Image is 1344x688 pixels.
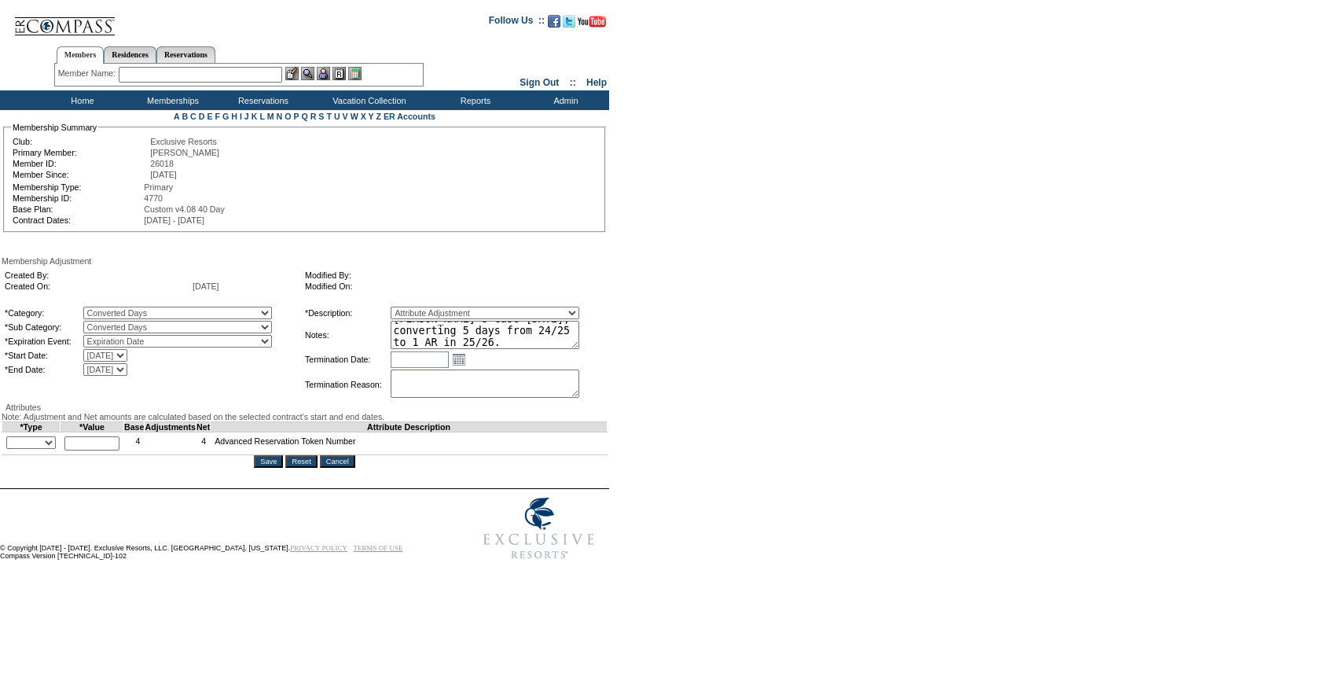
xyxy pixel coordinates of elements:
[124,432,145,455] td: 4
[277,112,283,121] a: N
[305,321,389,349] td: Notes:
[285,455,317,468] input: Reset
[13,148,149,157] td: Primary Member:
[267,112,274,121] a: M
[468,489,609,568] img: Exclusive Resorts
[150,159,174,168] span: 26018
[334,112,340,121] a: U
[578,20,606,29] a: Subscribe to our YouTube Channel
[144,204,224,214] span: Custom v4.08 40 Day
[216,90,307,110] td: Reservations
[144,182,173,192] span: Primary
[174,112,179,121] a: A
[519,90,609,110] td: Admin
[450,351,468,368] a: Open the calendar popup.
[252,112,258,121] a: K
[211,432,608,455] td: Advanced Reservation Token Number
[13,159,149,168] td: Member ID:
[307,90,428,110] td: Vacation Collection
[215,112,220,121] a: F
[294,112,299,121] a: P
[13,193,142,203] td: Membership ID:
[124,422,145,432] td: Base
[2,422,61,432] td: *Type
[104,46,156,63] a: Residences
[5,349,82,362] td: *Start Date:
[259,112,264,121] a: L
[58,67,119,80] div: Member Name:
[13,137,149,146] td: Club:
[13,182,142,192] td: Membership Type:
[318,112,324,121] a: S
[578,16,606,28] img: Subscribe to our YouTube Channel
[199,112,205,121] a: D
[5,307,82,319] td: *Category:
[196,432,211,455] td: 4
[240,112,242,121] a: I
[254,455,283,468] input: Save
[190,112,196,121] a: C
[570,77,576,88] span: ::
[586,77,607,88] a: Help
[13,204,142,214] td: Base Plan:
[354,544,403,552] a: TERMS OF USE
[196,422,211,432] td: Net
[343,112,348,121] a: V
[348,67,362,80] img: b_calculator.gif
[5,335,82,348] td: *Expiration Event:
[563,15,575,28] img: Follow us on Twitter
[145,422,196,432] td: Adjustments
[285,112,291,121] a: O
[369,112,374,121] a: Y
[150,148,219,157] span: [PERSON_NAME]
[11,123,98,132] legend: Membership Summary
[301,112,307,121] a: Q
[548,15,560,28] img: Become our fan on Facebook
[13,4,116,36] img: Compass Home
[222,112,229,121] a: G
[305,307,389,319] td: *Description:
[520,77,559,88] a: Sign Out
[211,422,608,432] td: Attribute Description
[193,281,219,291] span: [DATE]
[285,67,299,80] img: b_edit.gif
[57,46,105,64] a: Members
[317,67,330,80] img: Impersonate
[5,270,191,280] td: Created By:
[301,67,314,80] img: View
[326,112,332,121] a: T
[5,281,191,291] td: Created On:
[351,112,358,121] a: W
[2,256,608,266] div: Membership Adjustment
[361,112,366,121] a: X
[310,112,317,121] a: R
[305,281,599,291] td: Modified On:
[548,20,560,29] a: Become our fan on Facebook
[2,403,608,412] div: Attributes
[144,215,204,225] span: [DATE] - [DATE]
[13,215,142,225] td: Contract Dates:
[61,422,124,432] td: *Value
[150,170,177,179] span: [DATE]
[244,112,249,121] a: J
[428,90,519,110] td: Reports
[305,370,389,399] td: Termination Reason:
[35,90,126,110] td: Home
[5,363,82,376] td: *End Date:
[320,455,355,468] input: Cancel
[563,20,575,29] a: Follow us on Twitter
[150,137,217,146] span: Exclusive Resorts
[207,112,212,121] a: E
[182,112,188,121] a: B
[5,321,82,333] td: *Sub Category:
[126,90,216,110] td: Memberships
[489,13,545,32] td: Follow Us ::
[376,112,381,121] a: Z
[305,270,599,280] td: Modified By:
[305,351,389,368] td: Termination Date:
[332,67,346,80] img: Reservations
[231,112,237,121] a: H
[2,412,608,421] div: Note: Adjustment and Net amounts are calculated based on the selected contract's start and end da...
[144,193,163,203] span: 4770
[384,112,435,121] a: ER Accounts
